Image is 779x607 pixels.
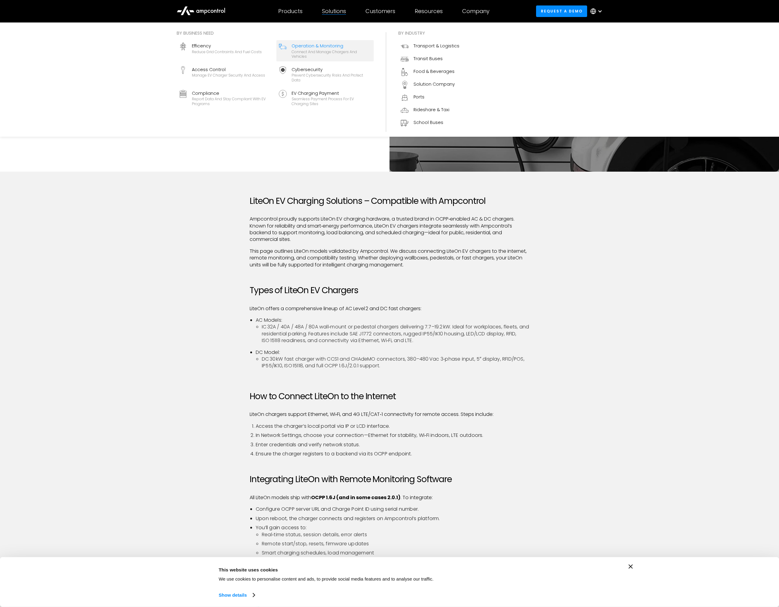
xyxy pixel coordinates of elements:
div: This website uses cookies [219,566,517,573]
a: Transit Buses [398,53,462,66]
a: Request a demo [536,5,587,17]
li: IC 32A / 40A / 48A / 80A wall‑mount or pedestal chargers delivering 7.7–19.2 kW. Ideal for workpl... [262,324,529,344]
li: DC Model: [256,349,529,369]
div: Solutions [322,8,346,15]
li: Remote start/stop, resets, firmware updates [262,540,529,547]
h2: LiteOn EV Charging Solutions – Compatible with Ampcontrol [250,196,529,206]
div: Efficency [192,43,262,49]
a: Solution Company [398,78,462,91]
div: Transport & Logistics [414,43,459,49]
a: Operation & MonitoringConnect and manage chargers and vehicles [276,40,374,61]
div: Transit Buses [414,55,443,62]
span: We use cookies to personalise content and ads, to provide social media features and to analyse ou... [219,576,434,581]
div: Access Control [192,66,265,73]
li: Ensure the charger registers to a backend via its OCPP endpoint. [256,451,529,457]
p: LiteOn chargers support Ethernet, Wi‑Fi, and 4G LTE/CAT‑1 connectivity for remote access. Steps i... [250,411,529,418]
li: Enter credentials and verify network status. [256,441,529,448]
h2: Types of LiteOn EV Chargers [250,285,529,296]
a: Access ControlManage EV charger security and access [177,64,274,85]
div: Compliance [192,90,272,97]
div: Products [278,8,303,15]
div: Connect and manage chargers and vehicles [292,50,371,59]
li: You’ll gain access to: [256,524,529,566]
div: Reduce grid contraints and fuel costs [192,50,262,54]
button: Okay [530,564,617,582]
a: Food & Beverages [398,66,462,78]
li: Access the charger’s local portal via IP or LCD interface. [256,423,529,430]
div: Prevent cybersecurity risks and protect data [292,73,371,82]
div: EV Charging Payment [292,90,371,97]
p: LiteOn offers a comprehensive lineup of AC Level 2 and DC fast chargers: [250,305,529,312]
div: Resources [415,8,443,15]
div: Ports [414,94,424,100]
h2: Integrating LiteOn with Remote Monitoring Software [250,474,529,485]
div: Food & Beverages [414,68,455,75]
a: EV Charging PaymentSeamless Payment Process for EV Charging Sites [276,87,374,109]
a: School Buses [398,117,462,129]
li: AC Models: [256,317,529,344]
a: CybersecurityPrevent cybersecurity risks and protect data [276,64,374,85]
div: School Buses [414,119,443,126]
li: Real‑time status, session details, error alerts [262,531,529,538]
div: Customers [365,8,395,15]
a: Transport & Logistics [398,40,462,53]
li: Configure OCPP server URL and Charge Point ID using serial number. [256,506,529,513]
div: Company [462,8,490,15]
div: Operation & Monitoring [292,43,371,49]
li: In Network Settings, choose your connection—Ethernet for stability, Wi‑Fi indoors, LTE outdoors. [256,432,529,439]
div: Manage EV charger security and access [192,73,265,78]
a: ComplianceReport data and stay compliant with EV programs [177,87,274,109]
div: Seamless Payment Process for EV Charging Sites [292,97,371,106]
a: Ports [398,91,462,104]
div: By business need [177,30,374,36]
button: Close banner [628,564,633,569]
div: Cybersecurity [292,66,371,73]
p: All LiteOn models ship with . To integrate: [250,494,529,501]
strong: OCPP 1.6J (and in some cases 2.0.1) [311,494,400,501]
a: EfficencyReduce grid contraints and fuel costs [177,40,274,61]
a: Show details [219,591,254,600]
div: Solution Company [414,81,455,87]
p: This page outlines LiteOn models validated by Ampcontrol. We discuss connecting LiteOn EV charger... [250,248,529,268]
div: Rideshare & Taxi [414,106,449,113]
h2: How to Connect LiteOn to the Internet [250,391,529,402]
div: Report data and stay compliant with EV programs [192,97,272,106]
li: Smart charging schedules, load management [262,550,529,556]
div: By industry [398,30,462,36]
p: Ampcontrol proudly supports LiteOn EV charging hardware, a trusted brand in OCPP‑enabled AC & DC ... [250,216,529,243]
li: DC 30 kW fast charger with CCS1 and CHAdeMO connectors, 380–480 Vac 3‑phase input, 5″ display, RF... [262,356,529,369]
a: Rideshare & Taxi [398,104,462,117]
li: Upon reboot, the charger connects and registers on Ampcontrol’s platform. [256,515,529,522]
